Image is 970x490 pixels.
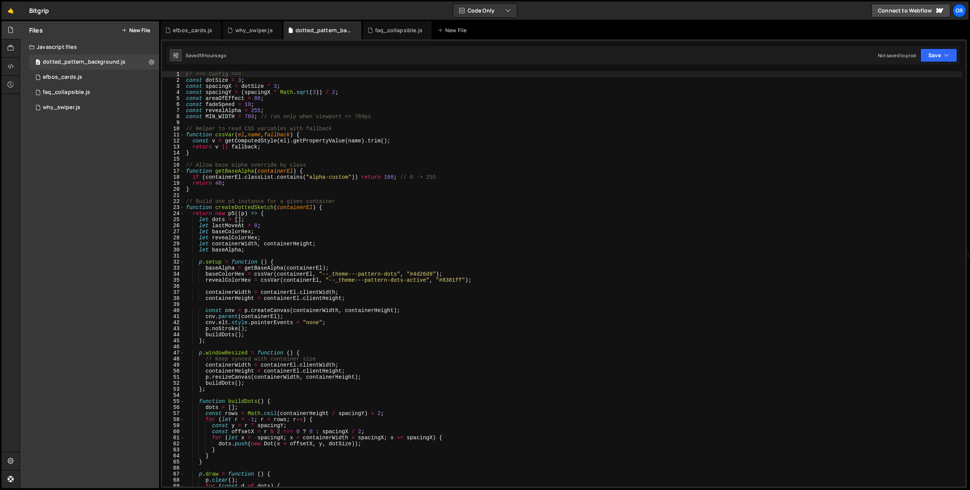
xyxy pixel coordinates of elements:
[235,27,273,34] div: why_swiper.js
[375,27,422,34] div: faq_collapsible.js
[29,26,43,34] h2: Files
[162,126,185,132] div: 10
[29,85,159,100] div: 16523/45036.js
[122,27,150,33] button: New File
[43,74,82,81] div: efbos_cards.js
[162,101,185,108] div: 6
[162,253,185,259] div: 31
[162,259,185,265] div: 32
[162,174,185,180] div: 18
[2,2,20,20] a: 🤙
[162,374,185,380] div: 51
[29,6,49,15] div: Bitgrip
[162,198,185,204] div: 22
[162,410,185,417] div: 57
[162,138,185,144] div: 12
[162,283,185,289] div: 36
[296,27,352,34] div: dotted_pattern_background.js
[162,417,185,423] div: 58
[162,404,185,410] div: 56
[162,459,185,465] div: 65
[162,338,185,344] div: 45
[162,483,185,489] div: 69
[162,241,185,247] div: 29
[162,277,185,283] div: 35
[162,271,185,277] div: 34
[162,368,185,374] div: 50
[162,320,185,326] div: 42
[162,77,185,83] div: 2
[162,108,185,114] div: 7
[162,314,185,320] div: 41
[162,186,185,192] div: 20
[162,223,185,229] div: 26
[162,235,185,241] div: 28
[162,211,185,217] div: 24
[162,447,185,453] div: 63
[162,180,185,186] div: 19
[162,289,185,295] div: 37
[162,435,185,441] div: 61
[162,217,185,223] div: 25
[29,100,159,115] div: 16523/44862.js
[162,307,185,314] div: 40
[162,132,185,138] div: 11
[199,52,226,59] div: 19 hours ago
[162,453,185,459] div: 64
[162,477,185,483] div: 68
[162,95,185,101] div: 5
[162,192,185,198] div: 21
[162,114,185,120] div: 8
[162,429,185,435] div: 60
[162,156,185,162] div: 15
[162,150,185,156] div: 14
[162,356,185,362] div: 48
[162,168,185,174] div: 17
[162,332,185,338] div: 44
[162,204,185,211] div: 23
[162,120,185,126] div: 9
[878,52,916,59] div: Not saved to prod
[162,295,185,301] div: 38
[162,362,185,368] div: 49
[162,423,185,429] div: 59
[162,465,185,471] div: 66
[162,441,185,447] div: 62
[43,104,80,111] div: why_swiper.js
[173,27,212,34] div: efbos_cards.js
[953,4,966,17] a: Gr
[453,4,517,17] button: Code Only
[162,162,185,168] div: 16
[162,83,185,89] div: 3
[871,4,950,17] a: Connect to Webflow
[920,48,957,62] button: Save
[162,344,185,350] div: 46
[162,247,185,253] div: 30
[162,386,185,392] div: 53
[162,265,185,271] div: 33
[438,27,469,34] div: New File
[162,229,185,235] div: 27
[36,60,40,66] span: 0
[43,59,125,66] div: dotted_pattern_background.js
[162,89,185,95] div: 4
[162,392,185,398] div: 54
[29,55,159,70] div: 16523/44849.js
[162,144,185,150] div: 13
[162,380,185,386] div: 52
[186,52,226,59] div: Saved
[162,471,185,477] div: 67
[162,71,185,77] div: 1
[162,398,185,404] div: 55
[20,39,159,55] div: Javascript files
[162,326,185,332] div: 43
[162,301,185,307] div: 39
[29,70,159,85] div: 16523/45344.js
[162,350,185,356] div: 47
[43,89,90,96] div: faq_collapsible.js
